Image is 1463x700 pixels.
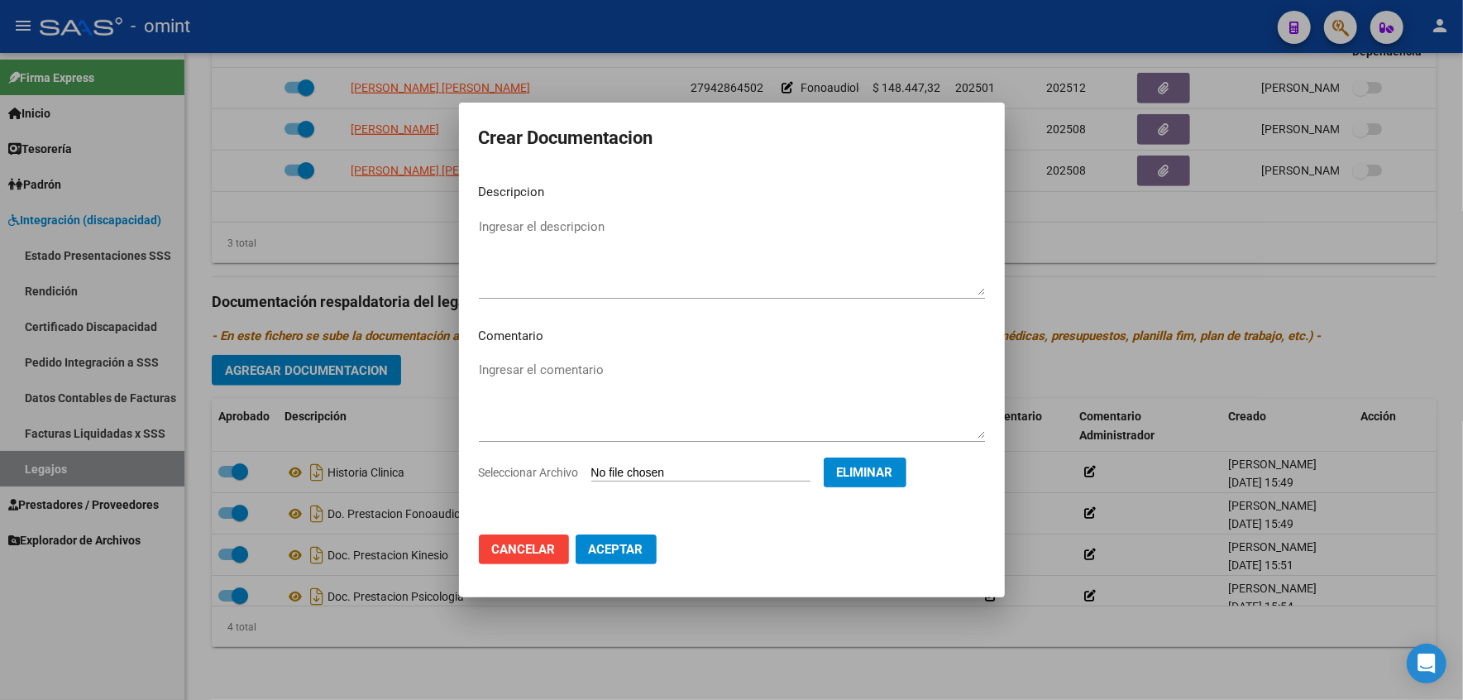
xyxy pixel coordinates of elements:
[479,122,985,154] h2: Crear Documentacion
[576,535,657,564] button: Aceptar
[824,458,906,487] button: Eliminar
[479,466,579,479] span: Seleccionar Archivo
[492,542,556,557] span: Cancelar
[479,535,569,564] button: Cancelar
[479,327,985,346] p: Comentario
[479,183,985,202] p: Descripcion
[837,465,893,480] span: Eliminar
[1407,644,1446,683] div: Open Intercom Messenger
[589,542,643,557] span: Aceptar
